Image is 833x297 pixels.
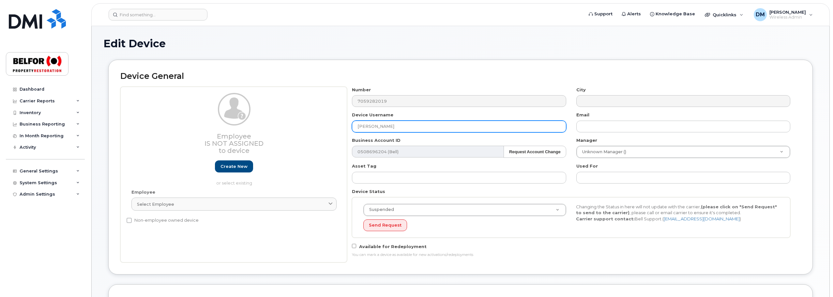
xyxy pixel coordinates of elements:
[131,180,337,186] p: or select existing
[359,244,427,249] span: Available for Redeployment
[127,216,199,224] label: Non-employee owned device
[120,72,801,81] h2: Device General
[576,112,589,118] label: Email
[352,163,376,169] label: Asset Tag
[131,198,337,211] a: Select employee
[576,216,635,221] strong: Carrier support contact:
[352,188,385,195] label: Device Status
[365,207,394,213] span: Suspended
[576,137,597,143] label: Manager
[578,149,626,155] span: Unknown Manager ()
[137,201,174,207] span: Select employee
[509,149,561,154] strong: Request Account Change
[131,189,155,195] label: Employee
[127,218,132,223] input: Non-employee owned device
[352,137,401,143] label: Business Account ID
[571,204,784,222] div: Changing the Status in here will not update with the carrier, , please call or email carrier to e...
[352,244,356,248] input: Available for Redeployment
[352,112,393,118] label: Device Username
[576,163,598,169] label: Used For
[363,219,407,231] button: Send Request
[352,87,371,93] label: Number
[576,87,586,93] label: City
[364,204,566,216] a: Suspended
[504,146,566,158] button: Request Account Change
[577,146,790,158] a: Unknown Manager ()
[103,38,818,49] h1: Edit Device
[219,147,250,155] span: to device
[215,160,253,172] a: Create new
[131,133,337,154] h3: Employee
[664,216,740,221] a: [EMAIL_ADDRESS][DOMAIN_NAME]
[204,140,264,147] span: Is not assigned
[352,252,790,258] div: You can mark a device as available for new activations/redeployments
